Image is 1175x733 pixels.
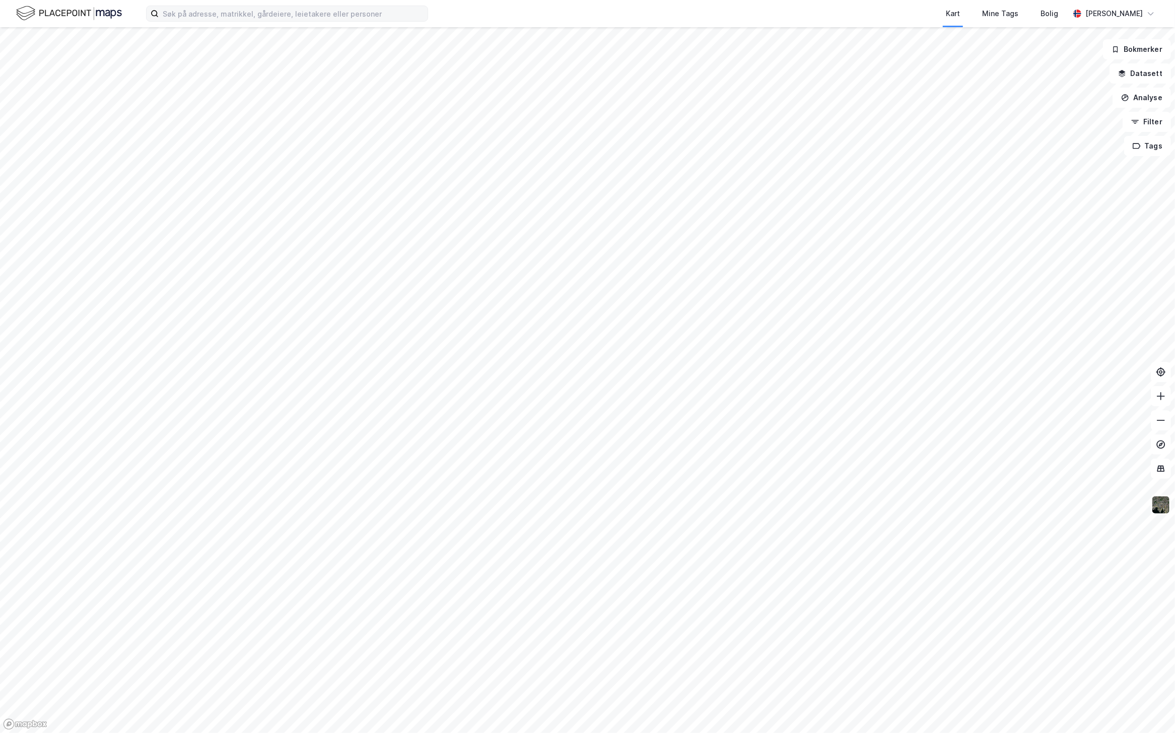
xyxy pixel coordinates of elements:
[16,5,122,22] img: logo.f888ab2527a4732fd821a326f86c7f29.svg
[946,8,960,20] div: Kart
[1125,685,1175,733] iframe: Chat Widget
[1124,136,1171,156] button: Tags
[159,6,428,21] input: Søk på adresse, matrikkel, gårdeiere, leietakere eller personer
[1113,88,1171,108] button: Analyse
[982,8,1018,20] div: Mine Tags
[1103,39,1171,59] button: Bokmerker
[1041,8,1058,20] div: Bolig
[1110,63,1171,84] button: Datasett
[1151,495,1170,515] img: 9k=
[1123,112,1171,132] button: Filter
[3,718,47,730] a: Mapbox homepage
[1125,685,1175,733] div: Chatt-widget
[1085,8,1143,20] div: [PERSON_NAME]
